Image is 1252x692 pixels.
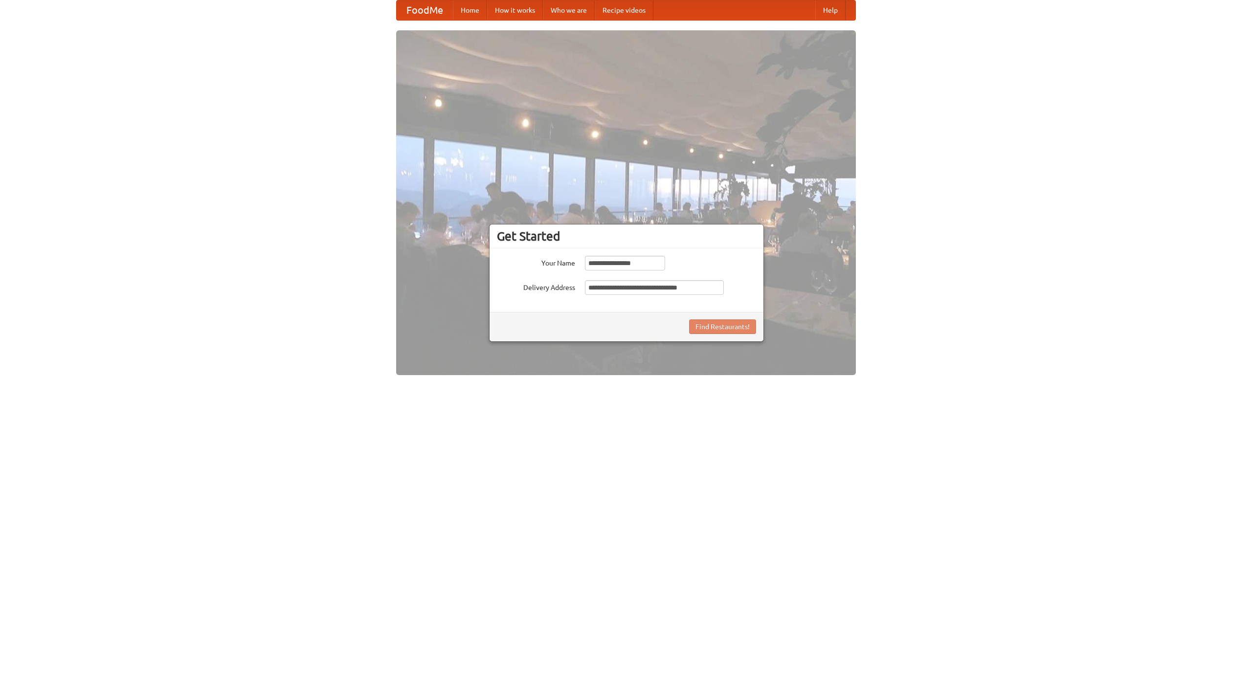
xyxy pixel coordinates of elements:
label: Your Name [497,256,575,268]
label: Delivery Address [497,280,575,292]
a: FoodMe [397,0,453,20]
h3: Get Started [497,229,756,244]
a: Home [453,0,487,20]
a: Help [815,0,846,20]
button: Find Restaurants! [689,319,756,334]
a: Recipe videos [595,0,653,20]
a: How it works [487,0,543,20]
a: Who we are [543,0,595,20]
